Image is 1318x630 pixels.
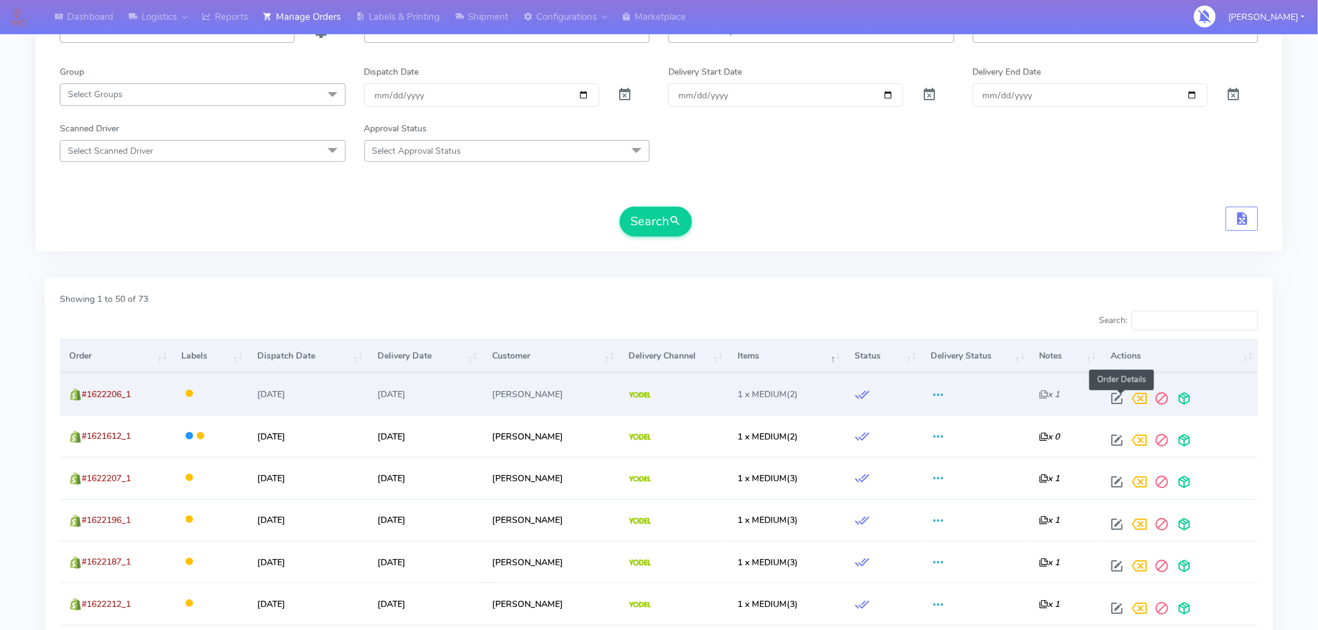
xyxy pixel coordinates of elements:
td: [DATE] [248,415,368,457]
th: Delivery Status: activate to sort column ascending [921,339,1030,373]
img: shopify.png [69,557,82,569]
td: [DATE] [248,457,368,499]
img: Yodel [629,518,651,524]
span: Select Groups [68,88,123,100]
span: 1 x MEDIUM [737,431,787,443]
img: Yodel [629,392,651,398]
td: [PERSON_NAME] [483,373,619,415]
span: (2) [737,388,798,400]
i: x 1 [1040,388,1060,400]
span: Select Scanned Driver [68,145,153,157]
span: 1 x MEDIUM [737,557,787,568]
i: x 1 [1040,472,1060,484]
th: Notes: activate to sort column ascending [1030,339,1102,373]
span: (3) [737,557,798,568]
th: Delivery Date: activate to sort column ascending [368,339,483,373]
button: [PERSON_NAME] [1220,4,1314,30]
label: Scanned Driver [60,122,119,135]
span: (3) [737,598,798,610]
td: [PERSON_NAME] [483,499,619,541]
label: Delivery End Date [973,65,1041,78]
td: [DATE] [368,541,483,583]
span: (3) [737,514,798,526]
span: Select Approval Status [372,145,462,157]
img: shopify.png [69,598,82,611]
td: [DATE] [368,457,483,499]
label: Delivery Start Date [668,65,742,78]
td: [PERSON_NAME] [483,457,619,499]
label: Search: [1099,311,1258,331]
button: Search [620,207,692,237]
td: [DATE] [248,499,368,541]
span: #1622206_1 [82,388,131,400]
th: Order: activate to sort column ascending [60,339,172,373]
input: Search: [1132,311,1258,331]
img: shopify.png [69,472,82,485]
i: x 1 [1040,514,1060,526]
th: Status: activate to sort column ascending [846,339,922,373]
i: x 1 [1040,598,1060,610]
img: Yodel [629,560,651,566]
span: 1 x MEDIUM [737,472,787,484]
td: [PERSON_NAME] [483,583,619,624]
label: Dispatch Date [364,65,419,78]
td: [DATE] [248,373,368,415]
img: Yodel [629,602,651,608]
td: [DATE] [368,583,483,624]
img: shopify.png [69,431,82,443]
span: (2) [737,431,798,443]
i: x 0 [1040,431,1060,443]
i: x 1 [1040,557,1060,568]
th: Actions: activate to sort column ascending [1101,339,1258,373]
td: [DATE] [368,373,483,415]
img: Yodel [629,434,651,440]
th: Customer: activate to sort column ascending [483,339,619,373]
span: 1 x MEDIUM [737,388,787,400]
span: (3) [737,472,798,484]
span: #1622196_1 [82,514,131,526]
img: Yodel [629,476,651,482]
td: [DATE] [248,541,368,583]
span: #1622212_1 [82,598,131,610]
img: shopify.png [69,515,82,527]
img: shopify.png [69,388,82,401]
td: [PERSON_NAME] [483,541,619,583]
label: Group [60,65,84,78]
td: [DATE] [248,583,368,624]
span: 1 x MEDIUM [737,514,787,526]
span: 1 x MEDIUM [737,598,787,610]
th: Dispatch Date: activate to sort column ascending [248,339,368,373]
td: [PERSON_NAME] [483,415,619,457]
th: Labels: activate to sort column ascending [172,339,248,373]
label: Approval Status [364,122,427,135]
span: #1622187_1 [82,556,131,568]
span: #1621612_1 [82,430,131,442]
td: [DATE] [368,415,483,457]
td: [DATE] [368,499,483,541]
th: Items: activate to sort column descending [728,339,846,373]
th: Delivery Channel: activate to sort column ascending [619,339,728,373]
span: #1622207_1 [82,472,131,484]
label: Showing 1 to 50 of 73 [60,293,148,306]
